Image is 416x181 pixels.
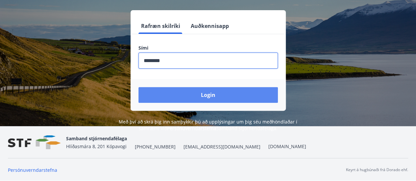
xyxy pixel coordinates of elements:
span: [EMAIL_ADDRESS][DOMAIN_NAME] [184,144,260,150]
button: Rafræn skilríki [138,18,183,34]
a: Persónuverndarstefna [8,167,57,173]
a: [DOMAIN_NAME] [268,143,306,149]
img: vjCaq2fThgY3EUYqSgpjEiBg6WP39ov69hlhuPVN.png [8,135,61,149]
span: Samband stjórnendafélaga [66,135,127,142]
a: Persónuverndarstefna [167,125,216,131]
span: Með því að skrá þig inn samþykkir þú að upplýsingar um þig séu meðhöndlaðar í samræmi við Samband... [119,119,297,131]
label: Sími [138,45,278,51]
p: Keyrt á hugbúnaði frá Dorado ehf. [346,167,408,173]
span: Hlíðasmára 8, 201 Kópavogi [66,143,127,149]
button: Login [138,87,278,103]
button: Auðkennisapp [188,18,232,34]
span: [PHONE_NUMBER] [135,144,176,150]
